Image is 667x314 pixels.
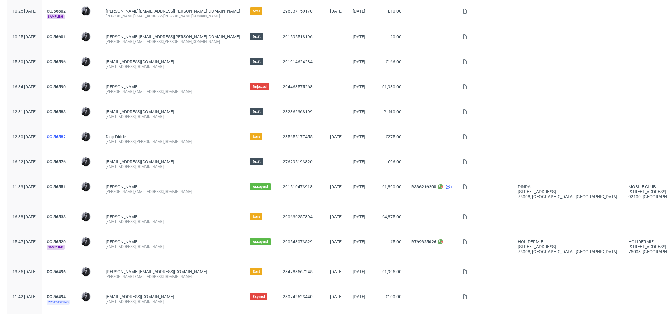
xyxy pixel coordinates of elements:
[411,184,436,189] a: R336216200
[411,239,436,244] a: R769325026
[47,59,66,64] a: CO.56596
[253,159,261,164] span: Draft
[411,84,452,94] span: -
[82,212,90,221] img: Philippe Dubuy
[330,134,343,139] span: [DATE]
[253,134,260,139] span: Sent
[106,214,139,219] a: [PERSON_NAME]
[106,39,240,44] div: [PERSON_NAME][EMAIL_ADDRESS][PERSON_NAME][DOMAIN_NAME]
[12,84,37,89] span: 16:34 [DATE]
[106,9,240,14] span: [PERSON_NAME][EMAIL_ADDRESS][PERSON_NAME][DOMAIN_NAME]
[12,294,37,299] span: 11:42 [DATE]
[390,34,401,39] span: £0.00
[47,214,66,219] a: CO.56533
[485,159,508,169] span: -
[106,299,240,304] div: [EMAIL_ADDRESS][DOMAIN_NAME]
[82,107,90,116] img: Philippe Dubuy
[283,184,313,189] a: 291510473918
[253,184,268,189] span: Accepted
[485,9,508,19] span: -
[47,34,66,39] a: CO.56601
[82,182,90,191] img: Philippe Dubuy
[411,269,452,279] span: -
[82,57,90,66] img: Philippe Dubuy
[106,34,240,39] span: [PERSON_NAME][EMAIL_ADDRESS][PERSON_NAME][DOMAIN_NAME]
[353,294,365,299] span: [DATE]
[330,34,343,44] span: -
[353,159,365,164] span: [DATE]
[12,9,37,14] span: 10:25 [DATE]
[330,294,343,299] span: [DATE]
[106,189,240,194] div: [PERSON_NAME][EMAIL_ADDRESS][DOMAIN_NAME]
[47,134,66,139] a: CO.56582
[382,84,401,89] span: £1,980.00
[47,294,66,299] a: CO.56494
[330,239,343,244] span: [DATE]
[330,9,343,14] span: [DATE]
[106,159,174,164] span: [EMAIL_ADDRESS][DOMAIN_NAME]
[106,109,174,114] span: [EMAIL_ADDRESS][DOMAIN_NAME]
[411,294,452,305] span: -
[106,239,139,244] a: [PERSON_NAME]
[485,84,508,94] span: -
[353,269,365,274] span: [DATE]
[47,84,66,89] a: CO.56590
[47,184,66,189] a: CO.56551
[12,134,37,139] span: 12:30 [DATE]
[353,34,365,39] span: [DATE]
[106,89,240,94] div: [PERSON_NAME][EMAIL_ADDRESS][DOMAIN_NAME]
[253,84,267,89] span: Rejected
[518,269,619,279] span: -
[47,269,66,274] a: CO.56496
[283,84,313,89] a: 294463575268
[353,84,365,89] span: [DATE]
[283,109,313,114] a: 282362368199
[518,184,619,189] div: DINDA
[444,184,452,189] a: 1
[106,269,207,274] span: [PERSON_NAME][EMAIL_ADDRESS][DOMAIN_NAME]
[485,59,508,69] span: -
[485,294,508,305] span: -
[106,219,240,224] div: [EMAIL_ADDRESS][DOMAIN_NAME]
[106,164,240,169] div: [EMAIL_ADDRESS][DOMAIN_NAME]
[388,9,401,14] span: £10.00
[353,59,365,64] span: [DATE]
[283,9,313,14] a: 296337150170
[485,269,508,279] span: -
[283,294,313,299] a: 280742623440
[47,109,66,114] a: CO.56583
[518,59,619,69] span: -
[385,59,401,64] span: €166.00
[47,159,66,164] a: CO.56576
[518,109,619,119] span: -
[47,300,70,305] span: Prototyping
[283,214,313,219] a: 290630257894
[82,7,90,15] img: Philippe Dubuy
[82,267,90,276] img: Philippe Dubuy
[451,184,452,189] span: 1
[82,157,90,166] img: Philippe Dubuy
[485,109,508,119] span: -
[12,59,37,64] span: 15:30 [DATE]
[12,34,37,39] span: 10:25 [DATE]
[82,82,90,91] img: Philippe Dubuy
[485,184,508,199] span: -
[411,134,452,144] span: -
[330,214,343,219] span: [DATE]
[283,34,313,39] a: 291595518196
[106,84,139,89] a: [PERSON_NAME]
[106,64,240,69] div: [EMAIL_ADDRESS][DOMAIN_NAME]
[106,184,139,189] a: [PERSON_NAME]
[353,239,365,244] span: [DATE]
[353,214,365,219] span: [DATE]
[382,184,401,189] span: €1,890.00
[82,292,90,301] img: Philippe Dubuy
[411,59,452,69] span: -
[253,34,261,39] span: Draft
[390,239,401,244] span: €5.00
[518,34,619,44] span: -
[411,9,452,19] span: -
[518,249,619,254] div: 75008, [GEOGRAPHIC_DATA] , [GEOGRAPHIC_DATA]
[385,294,401,299] span: €100.00
[82,132,90,141] img: Philippe Dubuy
